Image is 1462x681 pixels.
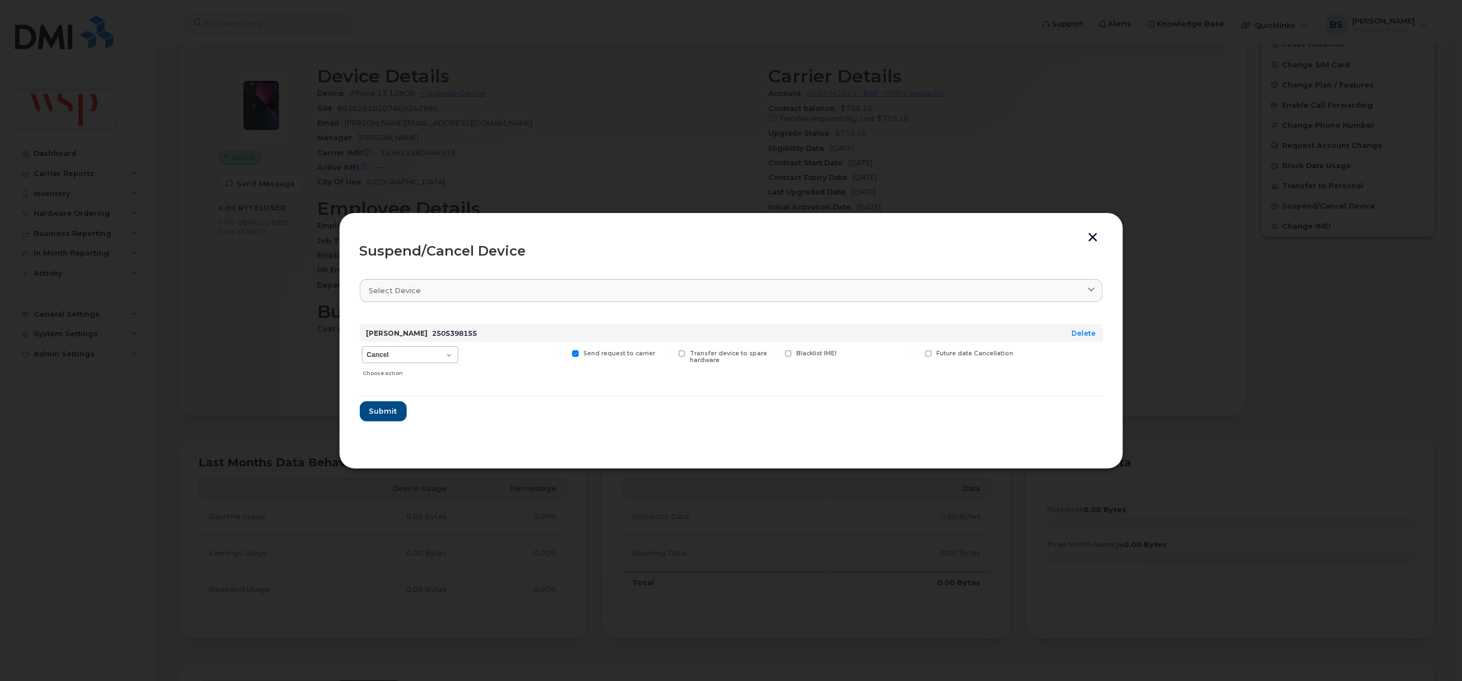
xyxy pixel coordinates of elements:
[559,350,564,356] input: Send request to carrier
[665,350,671,356] input: Transfer device to spare hardware
[366,329,428,337] strong: [PERSON_NAME]
[369,406,397,416] span: Submit
[912,350,917,356] input: Future date Cancellation
[433,329,477,337] span: 2505398155
[1072,329,1096,337] a: Delete
[796,350,837,357] span: Blacklist IMEI
[360,244,1103,258] div: Suspend/Cancel Device
[583,350,655,357] span: Send request to carrier
[772,350,777,356] input: Blacklist IMEI
[369,285,421,296] span: Select device
[360,401,407,421] button: Submit
[936,350,1013,357] span: Future date Cancellation
[690,350,767,364] span: Transfer device to spare hardware
[363,364,458,378] div: Choose action
[360,279,1103,302] a: Select device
